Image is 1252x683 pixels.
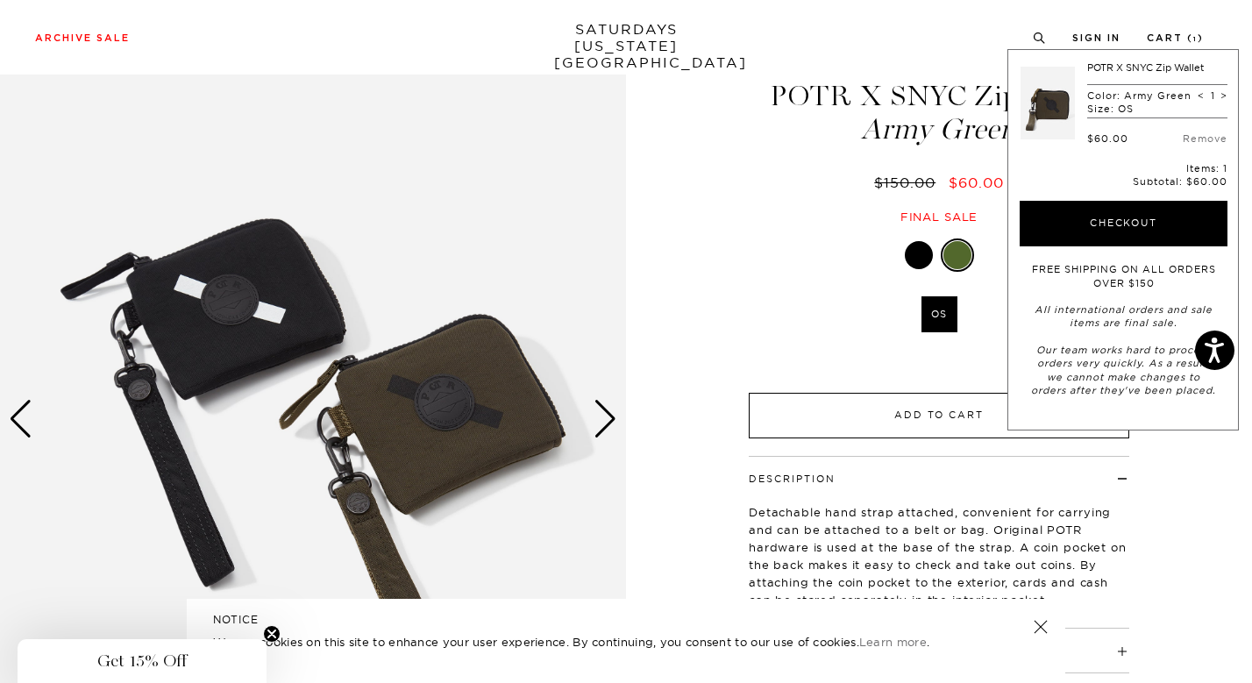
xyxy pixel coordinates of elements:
span: Army Green [746,115,1132,144]
a: Archive Sale [35,33,130,43]
a: Sign In [1072,33,1120,43]
h5: NOTICE [213,612,1039,628]
a: POTR X SNYC Zip Wallet [1087,61,1204,74]
a: Remove [1183,132,1227,145]
div: Next slide [594,400,617,438]
em: All international orders and sale items are final sale. [1035,303,1213,329]
button: Description [749,474,836,484]
h1: POTR X SNYC Zip Wallet [746,82,1132,144]
button: Close teaser [263,625,281,643]
p: Subtotal: [1020,175,1227,188]
div: $60.00 [1087,132,1128,145]
span: < [1198,89,1205,102]
span: > [1220,89,1227,102]
div: Previous slide [9,400,32,438]
a: Learn more [859,635,927,649]
a: SATURDAYS[US_STATE][GEOGRAPHIC_DATA] [554,21,699,71]
span: $60.00 [949,174,1004,191]
div: Final sale [746,210,1132,224]
p: Size: OS [1087,103,1192,115]
a: Cart (1) [1147,33,1204,43]
p: We use cookies on this site to enhance your user experience. By continuing, you consent to our us... [213,633,977,651]
p: Color: Army Green [1087,89,1192,102]
span: Get 15% Off [97,651,187,672]
div: Get 15% OffClose teaser [18,639,267,683]
p: Detachable hand strap attached, convenient for carrying and can be attached to a belt or bag. Ori... [749,503,1129,608]
span: $60.00 [1186,175,1227,188]
small: 1 [1193,36,1198,43]
p: FREE SHIPPING ON ALL ORDERS OVER $150 [1028,263,1219,290]
button: Add to Cart [749,393,1129,438]
button: Checkout [1020,201,1227,246]
label: OS [921,296,957,332]
p: Items: 1 [1020,162,1227,174]
del: $150.00 [874,174,943,191]
em: Our team works hard to process orders very quickly. As a result, we cannot make changes to orders... [1031,344,1216,396]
